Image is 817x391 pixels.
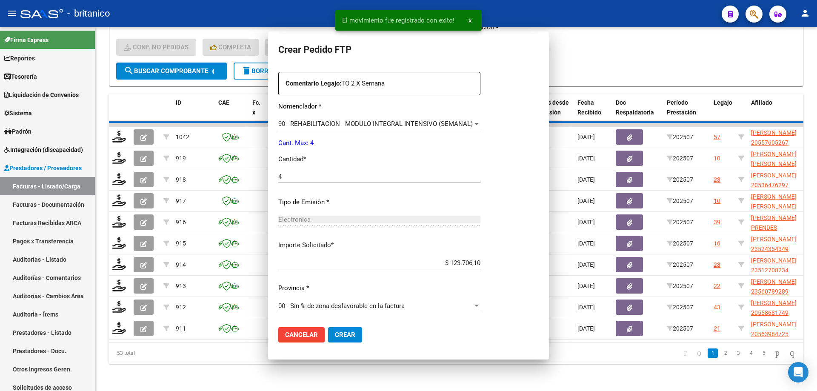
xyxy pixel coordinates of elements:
[577,219,595,225] span: [DATE]
[286,80,341,87] strong: Comentario Legajo:
[176,197,186,204] span: 917
[577,325,595,332] span: [DATE]
[342,16,454,25] span: El movimiento fue registrado con exito!
[176,176,186,183] span: 918
[577,240,595,247] span: [DATE]
[249,94,266,131] datatable-header-cell: Fc. x
[328,327,362,342] button: Crear
[67,4,110,23] span: - britanico
[285,331,318,339] span: Cancelar
[714,132,720,142] div: 57
[667,219,693,225] span: 202507
[714,239,720,248] div: 16
[574,94,612,131] datatable-header-cell: Fecha Recibido
[4,145,83,154] span: Integración (discapacidad)
[278,154,480,164] p: Cantidad
[667,134,693,140] span: 202507
[176,325,186,332] span: 911
[278,120,473,128] span: 90 - REHABILITACION - MODULO INTEGRAL INTENSIVO (SEMANAL)
[4,108,32,118] span: Sistema
[751,236,797,252] span: [PERSON_NAME] 23524354349
[4,163,82,173] span: Prestadores / Proveedores
[4,54,35,63] span: Reportes
[714,154,720,163] div: 10
[539,99,569,116] span: Días desde Emisión
[109,342,246,364] div: 53 total
[4,35,49,45] span: Firma Express
[751,214,797,250] span: [PERSON_NAME] PRENDES [PERSON_NAME] 20578236466
[278,216,311,223] span: Electronica
[577,304,595,311] span: [DATE]
[278,138,480,148] p: Cant. Max: 4
[751,321,797,337] span: [PERSON_NAME] 20563984725
[714,196,720,206] div: 10
[577,155,595,162] span: [DATE]
[218,99,229,106] span: CAE
[667,176,693,183] span: 202507
[714,260,720,270] div: 28
[241,66,251,76] mat-icon: delete
[751,151,797,177] span: [PERSON_NAME] [PERSON_NAME] 23501532649
[751,300,797,316] span: [PERSON_NAME] 20558681749
[667,155,693,162] span: 202507
[714,281,720,291] div: 22
[667,283,693,289] span: 202507
[577,134,595,140] span: [DATE]
[751,193,797,220] span: [PERSON_NAME] [PERSON_NAME] 23501532649
[4,90,79,100] span: Liquidación de Convenios
[215,94,249,131] datatable-header-cell: CAE
[172,94,215,131] datatable-header-cell: ID
[577,176,595,183] span: [DATE]
[176,240,186,247] span: 915
[710,94,735,131] datatable-header-cell: Legajo
[714,303,720,312] div: 43
[714,175,720,185] div: 23
[176,261,186,268] span: 914
[176,155,186,162] span: 919
[577,283,595,289] span: [DATE]
[176,304,186,311] span: 912
[800,8,810,18] mat-icon: person
[278,42,539,58] h2: Crear Pedido FTP
[4,127,31,136] span: Padrón
[751,278,797,295] span: [PERSON_NAME] 23560789289
[616,99,654,116] span: Doc Respaldatoria
[252,99,260,116] span: Fc. x
[667,197,693,204] span: 202507
[667,325,693,332] span: 202507
[124,43,189,51] span: Conf. no pedidas
[788,362,808,382] div: Open Intercom Messenger
[468,17,471,24] span: x
[748,94,816,131] datatable-header-cell: Afiliado
[667,99,696,116] span: Período Prestación
[714,324,720,334] div: 21
[176,219,186,225] span: 916
[278,102,480,111] p: Nomenclador *
[751,172,797,188] span: [PERSON_NAME] 20536476297
[278,240,480,250] p: Importe Solicitado
[714,217,720,227] div: 39
[176,283,186,289] span: 913
[278,302,405,310] span: 00 - Sin % de zona desfavorable en la factura
[278,283,480,293] p: Provincia *
[124,67,208,75] span: Buscar Comprobante
[714,99,732,106] span: Legajo
[667,240,693,247] span: 202507
[663,94,710,131] datatable-header-cell: Período Prestación
[667,261,693,268] span: 202507
[278,197,480,207] p: Tipo de Emisión *
[612,94,663,131] datatable-header-cell: Doc Respaldatoria
[577,99,601,116] span: Fecha Recibido
[286,79,480,88] p: TO 2 X Semana
[210,43,251,51] span: Completa
[7,8,17,18] mat-icon: menu
[577,261,595,268] span: [DATE]
[751,129,797,146] span: [PERSON_NAME] 20557605267
[577,197,595,204] span: [DATE]
[124,66,134,76] mat-icon: search
[278,327,325,342] button: Cancelar
[751,257,797,274] span: [PERSON_NAME] 23512708234
[176,99,181,106] span: ID
[241,67,303,75] span: Borrar Filtros
[176,134,189,140] span: 1042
